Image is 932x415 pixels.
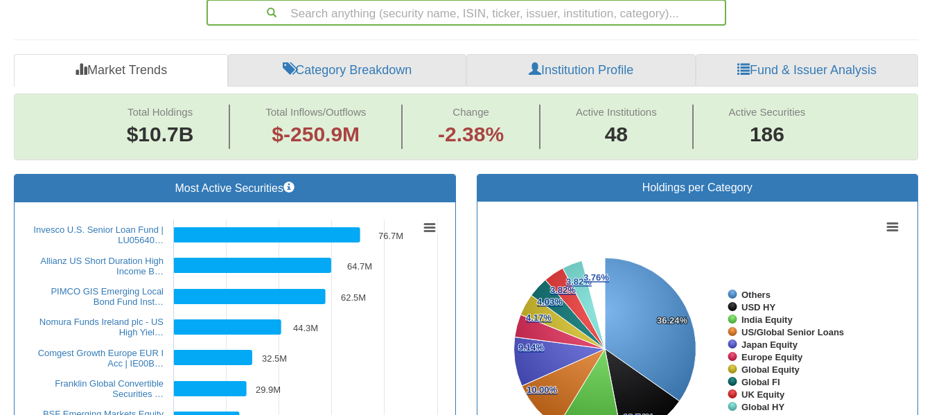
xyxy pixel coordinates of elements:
[741,339,798,350] tspan: Japan Equity
[741,402,784,412] tspan: Global HY
[466,54,696,87] a: Institution Profile
[728,120,805,150] span: 186
[438,120,504,150] span: -2.38%
[38,348,164,369] a: Comgest Growth Europe EUR I Acc | IE00B…
[347,261,372,272] tspan: 64.7M
[128,106,193,118] span: Total Holdings
[576,120,657,150] span: 48
[488,182,908,194] h3: Holdings per Category
[576,106,657,118] span: Active Institutions
[741,389,785,400] tspan: UK Equity
[14,54,228,87] a: Market Trends
[527,385,558,395] tspan: 10.00%
[741,352,803,362] tspan: Europe Equity
[378,231,403,241] tspan: 76.7M
[696,54,918,87] a: Fund & Issuer Analysis
[526,312,552,323] tspan: 4.17%
[25,182,445,195] h3: Most Active Securities
[741,327,844,337] tspan: US/Global Senior Loans
[452,106,489,118] span: Change
[566,276,592,287] tspan: 3.82%
[256,385,281,395] tspan: 29.9M
[728,106,805,118] span: Active Securities
[741,290,771,300] tspan: Others
[293,323,318,333] tspan: 44.3M
[262,353,287,364] tspan: 32.5M
[583,272,609,283] tspan: 3.76%
[39,317,164,337] a: Nomura Funds Ireland plc - US High Yiel…
[741,377,780,387] tspan: Global FI
[537,297,563,307] tspan: 4.03%
[33,224,164,245] a: Invesco U.S. Senior Loan Fund | LU05640…
[265,106,366,118] span: Total Inflows/Outflows
[741,364,800,375] tspan: Global Equity
[657,315,688,326] tspan: 36.24%
[272,123,360,145] span: $-250.9M
[208,1,725,24] div: Search anything (security name, ISIN, ticker, issuer, institution, category)...
[127,123,194,145] span: $10.7B
[228,54,466,87] a: Category Breakdown
[40,256,164,276] a: Allianz US Short Duration High Income B…
[550,285,576,295] tspan: 3.82%
[51,286,164,307] a: PIMCO GIS Emerging Local Bond Fund Inst…
[341,292,366,303] tspan: 62.5M
[741,315,793,325] tspan: India Equity
[741,302,775,312] tspan: USD HY
[55,378,164,399] a: Franklin Global Convertible Securities …
[518,342,544,353] tspan: 9.14%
